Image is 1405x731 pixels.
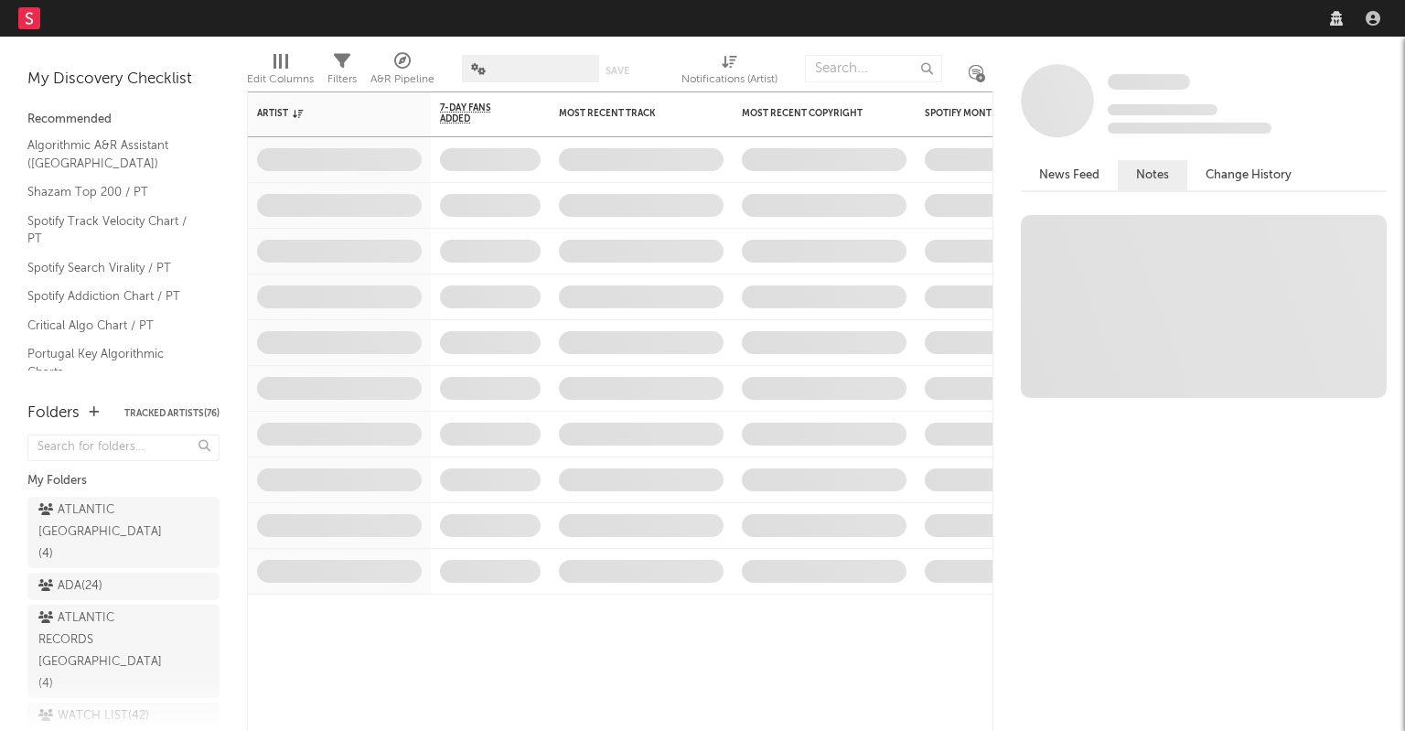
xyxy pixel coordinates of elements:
div: Notifications (Artist) [681,46,778,99]
button: Change History [1187,160,1310,190]
a: Spotify Search Virality / PT [27,258,201,278]
button: Tracked Artists(76) [124,409,220,418]
button: News Feed [1021,160,1118,190]
div: Edit Columns [247,69,314,91]
input: Search for folders... [27,435,220,461]
a: Some Artist [1108,73,1190,91]
a: Spotify Track Velocity Chart / PT [27,211,201,249]
a: Critical Algo Chart / PT [27,316,201,336]
a: Spotify Addiction Chart / PT [27,286,201,306]
a: WATCH LIST(42) [27,703,220,730]
div: Filters [327,46,357,99]
div: Recommended [27,109,220,131]
div: Filters [327,69,357,91]
a: ADA(24) [27,573,220,600]
a: ATLANTIC [GEOGRAPHIC_DATA](4) [27,497,220,568]
div: Artist [257,108,394,119]
div: My Discovery Checklist [27,69,220,91]
div: ATLANTIC RECORDS [GEOGRAPHIC_DATA] ( 4 ) [38,607,167,695]
div: A&R Pipeline [370,69,434,91]
div: Folders [27,403,80,425]
div: Spotify Monthly Listeners [925,108,1062,119]
div: Edit Columns [247,46,314,99]
div: ATLANTIC [GEOGRAPHIC_DATA] ( 4 ) [38,500,167,565]
div: ADA ( 24 ) [38,575,102,597]
button: Notes [1118,160,1187,190]
a: Algorithmic A&R Assistant ([GEOGRAPHIC_DATA]) [27,135,201,173]
div: Most Recent Track [559,108,696,119]
div: Notifications (Artist) [681,69,778,91]
div: Most Recent Copyright [742,108,879,119]
div: My Folders [27,470,220,492]
span: 7-Day Fans Added [440,102,513,124]
a: Portugal Key Algorithmic Charts [27,344,201,382]
span: Some Artist [1108,74,1190,90]
a: ATLANTIC RECORDS [GEOGRAPHIC_DATA](4) [27,605,220,698]
a: Shazam Top 200 / PT [27,182,201,202]
button: Save [606,66,629,76]
span: 0 fans last week [1108,123,1271,134]
div: WATCH LIST ( 42 ) [38,705,149,727]
div: A&R Pipeline [370,46,434,99]
input: Search... [805,55,942,82]
span: Tracking Since: [DATE] [1108,104,1217,115]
